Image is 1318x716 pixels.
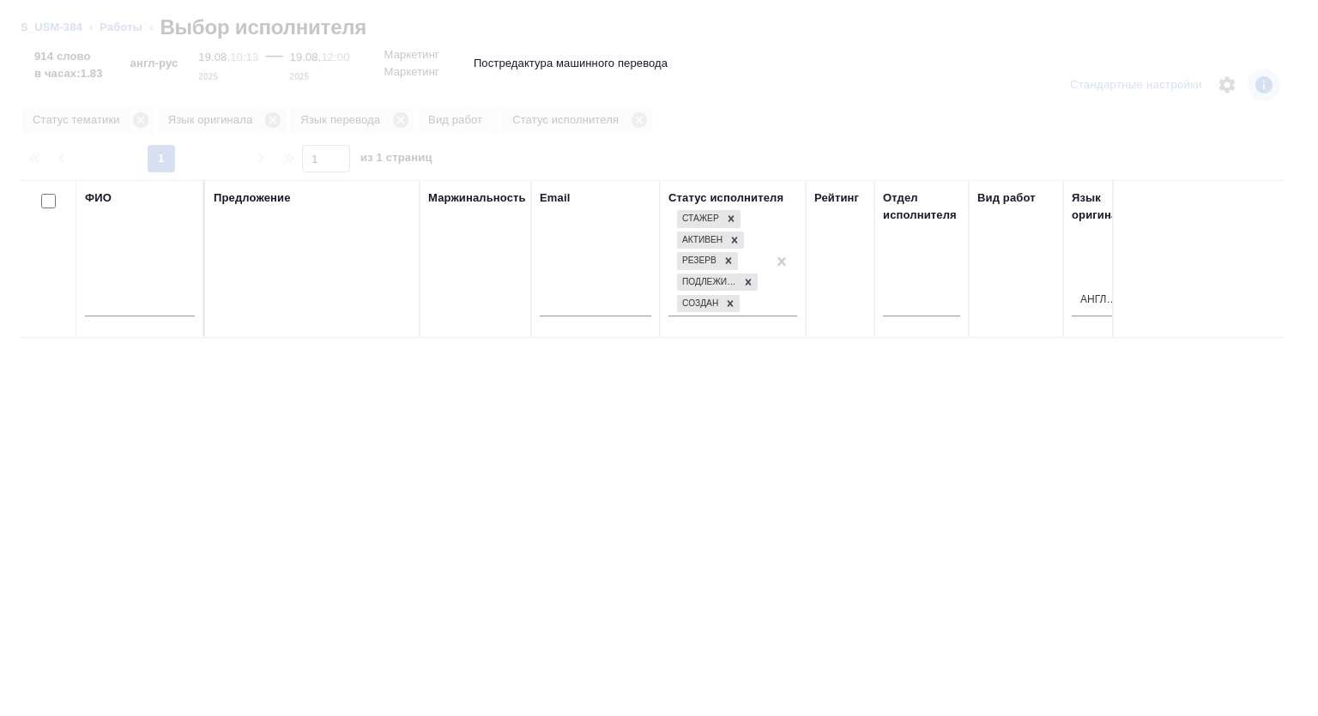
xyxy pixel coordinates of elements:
div: Резерв [677,252,719,270]
div: Статус исполнителя [668,190,783,207]
p: Постредактура машинного перевода [474,55,668,72]
div: ФИО [85,190,112,207]
div: Маржинальность [428,190,526,207]
div: Email [540,190,570,207]
div: Стажер, Активен, Резерв, Подлежит внедрению, Создан [675,272,759,293]
div: Рейтинг [814,190,859,207]
div: Активен [677,232,725,250]
div: Стажер, Активен, Резерв, Подлежит внедрению, Создан [675,250,740,272]
div: Язык оригинала [1072,190,1149,224]
div: Отдел исполнителя [883,190,960,224]
div: Создан [677,295,721,313]
div: Стажер [677,210,722,228]
div: Стажер, Активен, Резерв, Подлежит внедрению, Создан [675,208,742,230]
div: Вид работ [977,190,1036,207]
div: Подлежит внедрению [677,274,739,292]
div: Стажер, Активен, Резерв, Подлежит внедрению, Создан [675,230,746,251]
div: Предложение [214,190,291,207]
div: Стажер, Активен, Резерв, Подлежит внедрению, Создан [675,293,741,315]
div: Английский [1080,292,1120,307]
